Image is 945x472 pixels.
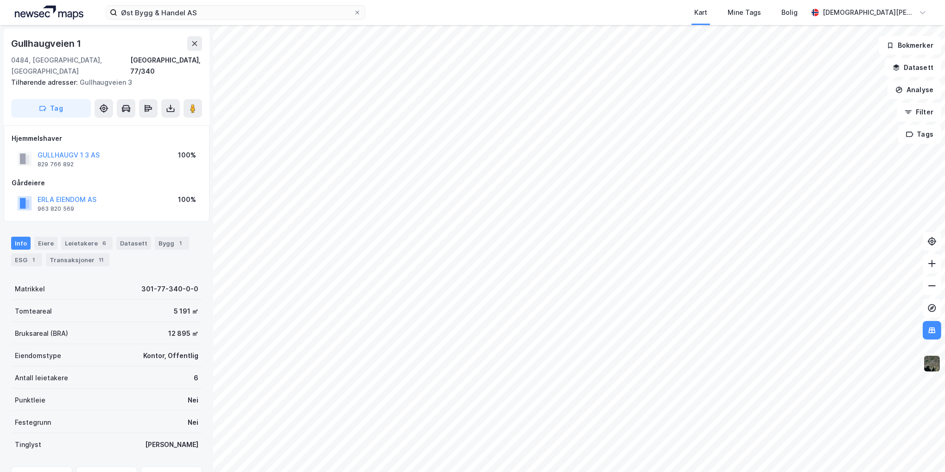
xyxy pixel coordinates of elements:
div: Tomteareal [15,306,52,317]
div: Gullhaugveien 1 [11,36,83,51]
div: Tinglyst [15,439,41,450]
div: Eiere [34,237,57,250]
div: Matrikkel [15,283,45,295]
div: Datasett [116,237,151,250]
div: Eiendomstype [15,350,61,361]
div: Leietakere [61,237,113,250]
div: Hjemmelshaver [12,133,202,144]
div: ESG [11,253,42,266]
div: Gullhaugveien 3 [11,77,195,88]
div: Info [11,237,31,250]
input: Søk på adresse, matrikkel, gårdeiere, leietakere eller personer [117,6,354,19]
div: Bolig [781,7,798,18]
img: 9k= [923,355,941,372]
div: 1 [176,239,185,248]
span: Tilhørende adresser: [11,78,80,86]
div: Gårdeiere [12,177,202,189]
button: Bokmerker [879,36,941,55]
div: Antall leietakere [15,372,68,384]
div: Bruksareal (BRA) [15,328,68,339]
div: 0484, [GEOGRAPHIC_DATA], [GEOGRAPHIC_DATA] [11,55,130,77]
div: 12 895 ㎡ [168,328,198,339]
div: [GEOGRAPHIC_DATA], 77/340 [130,55,202,77]
button: Datasett [885,58,941,77]
div: Festegrunn [15,417,51,428]
div: 11 [96,255,106,264]
div: [PERSON_NAME] [145,439,198,450]
div: [DEMOGRAPHIC_DATA][PERSON_NAME] [823,7,915,18]
div: Transaksjoner [46,253,109,266]
div: Kart [694,7,707,18]
div: 6 [100,239,109,248]
div: Nei [188,417,198,428]
div: 301-77-340-0-0 [141,283,198,295]
iframe: Chat Widget [899,428,945,472]
div: 100% [178,150,196,161]
button: Tag [11,99,91,118]
div: Mine Tags [728,7,761,18]
div: 5 191 ㎡ [174,306,198,317]
button: Tags [898,125,941,144]
button: Analyse [888,81,941,99]
div: Punktleie [15,395,45,406]
img: logo.a4113a55bc3d86da70a041830d287a7e.svg [15,6,83,19]
div: Bygg [155,237,189,250]
div: Kontor, Offentlig [143,350,198,361]
div: 829 766 892 [38,161,74,168]
div: 100% [178,194,196,205]
div: 963 820 569 [38,205,74,213]
div: 6 [194,372,198,384]
button: Filter [897,103,941,121]
div: 1 [29,255,38,264]
div: Nei [188,395,198,406]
